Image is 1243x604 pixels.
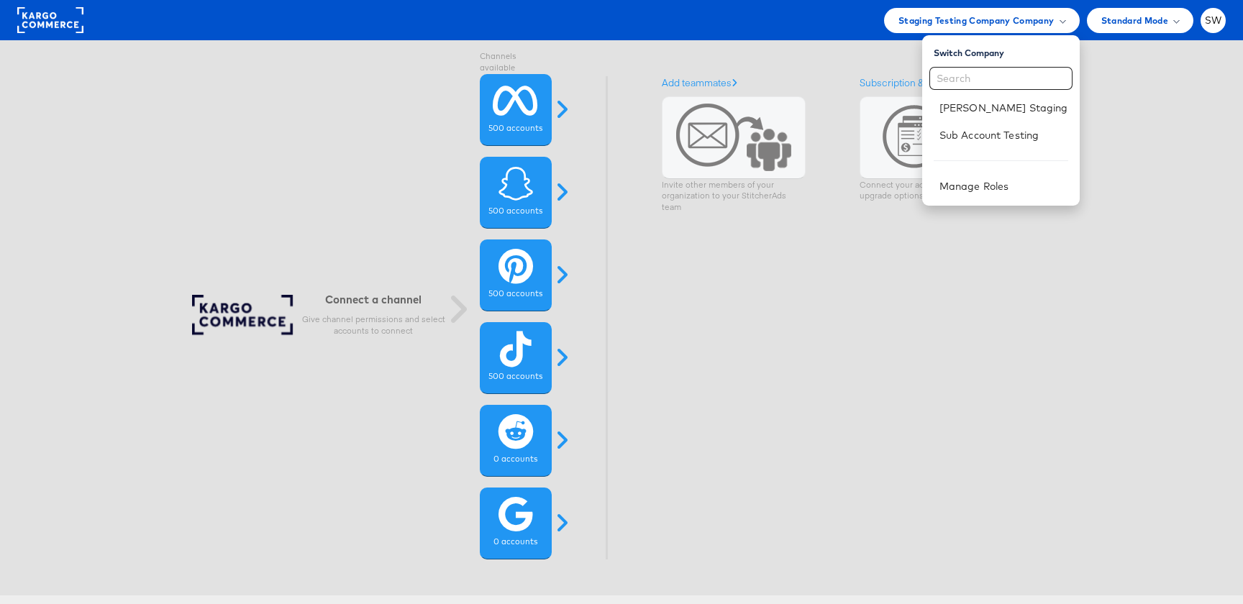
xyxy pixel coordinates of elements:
h6: Connect a channel [301,293,445,306]
a: [PERSON_NAME] Staging [939,101,1068,115]
span: SW [1205,16,1222,25]
label: 500 accounts [488,371,542,383]
label: 500 accounts [488,206,542,217]
span: Staging Testing Company Company [898,13,1055,28]
label: 0 accounts [493,454,537,465]
a: Add teammates [662,76,737,89]
a: Subscription & billing [860,76,958,89]
label: 500 accounts [488,288,542,300]
a: Sub Account Testing [939,128,1068,142]
input: Search [929,67,1073,90]
span: Standard Mode [1101,13,1168,28]
p: Connect your account and explore upgrade options [860,179,1003,202]
a: Manage Roles [939,180,1009,193]
label: 0 accounts [493,536,537,548]
p: Invite other members of your organization to your StitcherAds team [662,179,806,213]
div: Switch Company [934,41,1080,59]
label: 500 accounts [488,123,542,134]
label: Channels available [480,51,552,74]
p: Give channel permissions and select accounts to connect [301,314,445,337]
